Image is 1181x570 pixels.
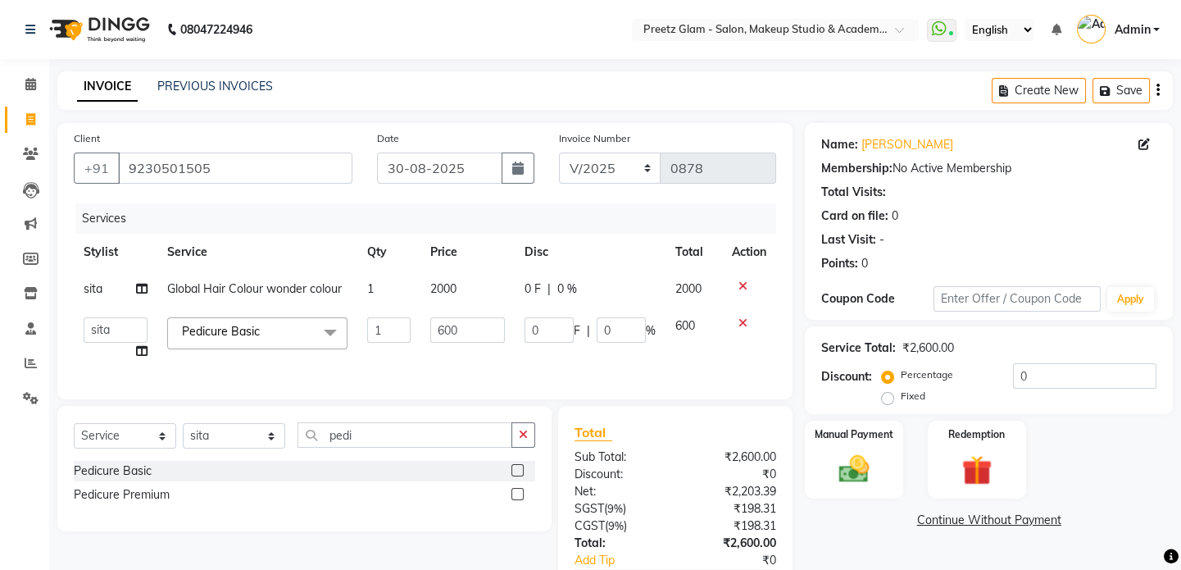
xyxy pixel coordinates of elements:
[562,518,675,535] div: ( )
[665,234,722,271] th: Total
[901,389,925,404] label: Fixed
[992,78,1086,103] button: Create New
[77,72,138,102] a: INVOICE
[557,280,577,298] span: 0 %
[694,552,788,569] div: ₹0
[74,153,120,184] button: +91
[1114,21,1150,39] span: Admin
[357,234,420,271] th: Qty
[260,324,267,339] a: x
[562,449,675,466] div: Sub Total:
[515,234,665,271] th: Disc
[675,500,788,518] div: ₹198.31
[608,519,624,532] span: 9%
[892,207,898,225] div: 0
[118,153,352,184] input: Search by Name/Mobile/Email/Code
[182,324,260,339] span: Pedicure Basic
[157,79,273,93] a: PREVIOUS INVOICES
[559,131,630,146] label: Invoice Number
[562,466,675,483] div: Discount:
[74,234,157,271] th: Stylist
[42,7,154,52] img: logo
[430,281,457,296] span: 2000
[646,322,656,340] span: %
[298,422,512,448] input: Search or Scan
[1077,15,1106,43] img: Admin
[952,452,1002,490] img: _gift.svg
[722,234,776,271] th: Action
[861,255,868,272] div: 0
[815,427,893,442] label: Manual Payment
[377,131,399,146] label: Date
[587,322,590,340] span: |
[1092,78,1150,103] button: Save
[902,340,954,357] div: ₹2,600.00
[75,203,788,234] div: Services
[675,449,788,466] div: ₹2,600.00
[607,502,623,515] span: 9%
[575,501,604,516] span: SGST
[933,286,1101,312] input: Enter Offer / Coupon Code
[675,518,788,535] div: ₹198.31
[562,535,675,552] div: Total:
[562,552,694,569] a: Add Tip
[575,518,605,533] span: CGST
[821,207,888,225] div: Card on file:
[948,427,1005,442] label: Redemption
[74,486,170,504] div: Pedicure Premium
[821,231,876,249] div: Last Visit:
[1107,287,1154,312] button: Apply
[879,231,884,249] div: -
[901,367,953,382] label: Percentage
[675,281,702,296] span: 2000
[675,483,788,500] div: ₹2,203.39
[821,255,858,272] div: Points:
[180,7,252,52] b: 08047224946
[675,318,695,333] span: 600
[821,160,893,177] div: Membership:
[157,234,357,271] th: Service
[821,160,1156,177] div: No Active Membership
[821,136,858,153] div: Name:
[84,281,102,296] span: sita
[562,483,675,500] div: Net:
[167,281,342,296] span: Global Hair Colour wonder colour
[525,280,541,298] span: 0 F
[861,136,953,153] a: [PERSON_NAME]
[575,424,612,441] span: Total
[74,463,152,480] div: Pedicure Basic
[367,281,374,296] span: 1
[821,368,872,385] div: Discount:
[821,290,933,308] div: Coupon Code
[574,322,580,340] span: F
[562,500,675,518] div: ( )
[74,131,100,146] label: Client
[675,535,788,552] div: ₹2,600.00
[829,452,879,486] img: _cash.svg
[821,184,886,201] div: Total Visits:
[547,280,551,298] span: |
[808,512,1170,529] a: Continue Without Payment
[420,234,515,271] th: Price
[821,340,896,357] div: Service Total:
[675,466,788,483] div: ₹0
